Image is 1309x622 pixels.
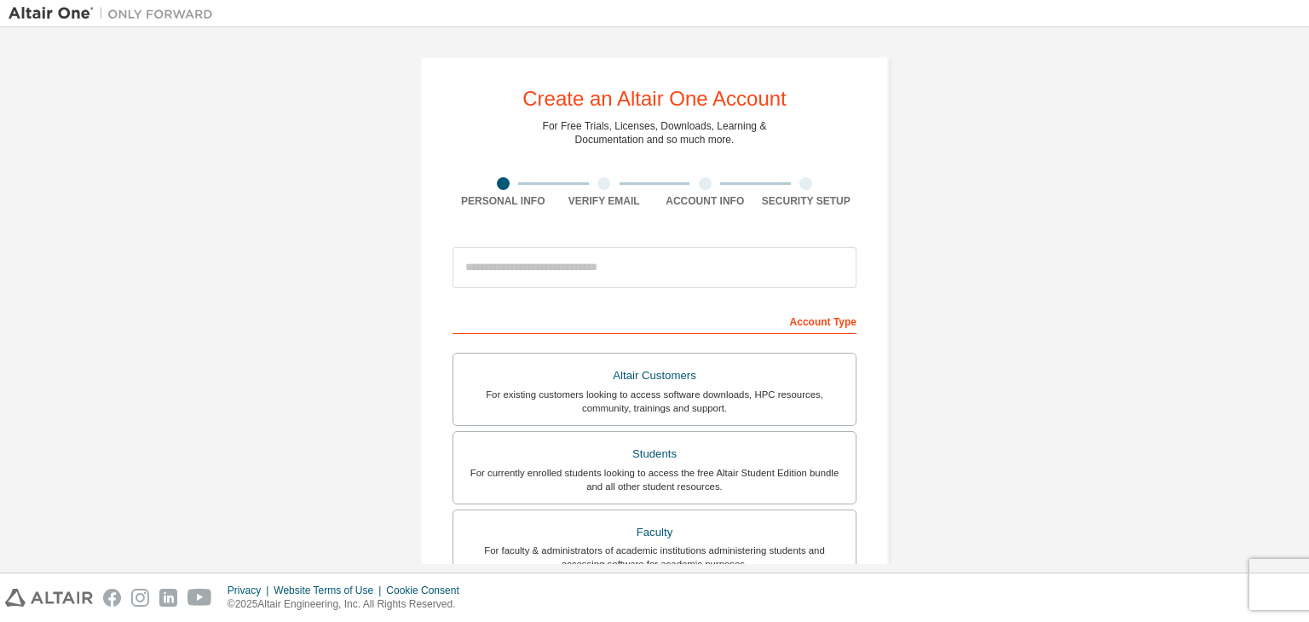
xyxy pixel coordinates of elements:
[453,307,856,334] div: Account Type
[654,194,756,208] div: Account Info
[464,442,845,466] div: Students
[464,364,845,388] div: Altair Customers
[543,119,767,147] div: For Free Trials, Licenses, Downloads, Learning & Documentation and so much more.
[274,584,386,597] div: Website Terms of Use
[522,89,787,109] div: Create an Altair One Account
[131,589,149,607] img: instagram.svg
[103,589,121,607] img: facebook.svg
[159,589,177,607] img: linkedin.svg
[9,5,222,22] img: Altair One
[464,466,845,493] div: For currently enrolled students looking to access the free Altair Student Edition bundle and all ...
[228,597,470,612] p: © 2025 Altair Engineering, Inc. All Rights Reserved.
[5,589,93,607] img: altair_logo.svg
[228,584,274,597] div: Privacy
[187,589,212,607] img: youtube.svg
[464,521,845,544] div: Faculty
[453,194,554,208] div: Personal Info
[464,544,845,571] div: For faculty & administrators of academic institutions administering students and accessing softwa...
[386,584,469,597] div: Cookie Consent
[554,194,655,208] div: Verify Email
[464,388,845,415] div: For existing customers looking to access software downloads, HPC resources, community, trainings ...
[756,194,857,208] div: Security Setup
